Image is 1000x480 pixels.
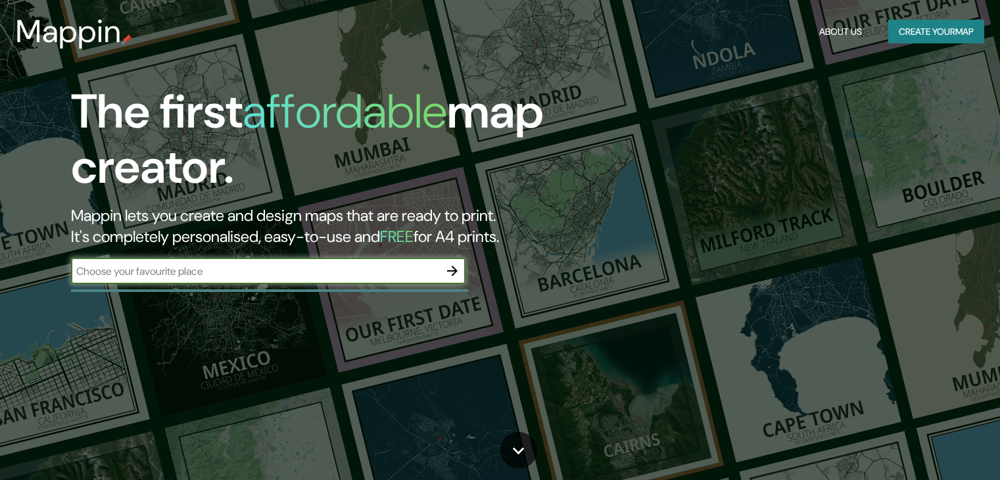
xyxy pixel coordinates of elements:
input: Choose your favourite place [71,264,439,279]
h2: Mappin lets you create and design maps that are ready to print. It's completely personalised, eas... [71,205,571,247]
h1: The first map creator. [71,84,571,205]
img: mappin-pin [122,34,132,45]
button: About Us [814,20,867,44]
h3: Mappin [16,13,122,50]
h1: affordable [243,81,447,142]
button: Create yourmap [888,20,984,44]
h5: FREE [380,226,414,247]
